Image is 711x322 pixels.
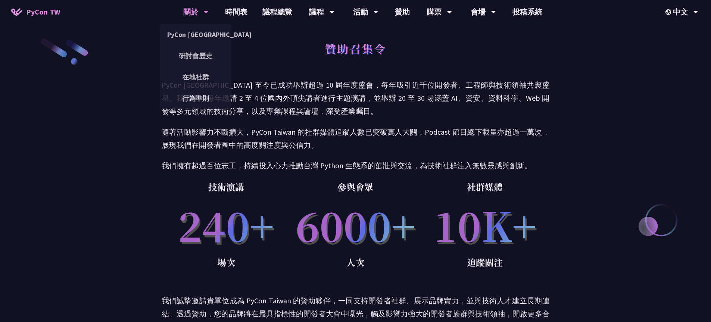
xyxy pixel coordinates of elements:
p: 隨著活動影響力不斷擴大，PyCon Taiwan 的社群媒體追蹤人數已突破萬人大關，Podcast 節目總下載量亦超過一萬次，展現我們在開發者圈中的高度關注度與公信力。 [162,125,550,151]
a: 在地社群 [160,68,231,86]
a: PyCon [GEOGRAPHIC_DATA] [160,26,231,43]
p: 人次 [291,255,420,270]
a: 行為準則 [160,90,231,107]
img: Locale Icon [665,9,673,15]
a: 研討會歷史 [160,47,231,65]
p: 技術演講 [162,179,291,194]
p: 我們擁有超過百位志工，持續投入心力推動台灣 Python 生態系的茁壯與交流，為技術社群注入無數靈感與創新。 [162,159,550,172]
p: 6000+ [291,194,420,255]
h1: 贊助召集令 [325,37,386,60]
p: 追蹤關注 [420,255,550,270]
a: PyCon TW [4,3,68,21]
p: 10K+ [420,194,550,255]
p: 240+ [162,194,291,255]
p: 社群媒體 [420,179,550,194]
img: Home icon of PyCon TW 2025 [11,8,22,16]
span: PyCon TW [26,6,60,18]
p: PyCon [GEOGRAPHIC_DATA] 至今已成功舉辦超過 10 屆年度盛會，每年吸引近千位開發者、工程師與技術領袖共襄盛舉。我們平均每年邀請 2 至 4 位國內外頂尖講者進行主題演講，... [162,78,550,118]
p: 場次 [162,255,291,270]
p: 參與會眾 [291,179,420,194]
